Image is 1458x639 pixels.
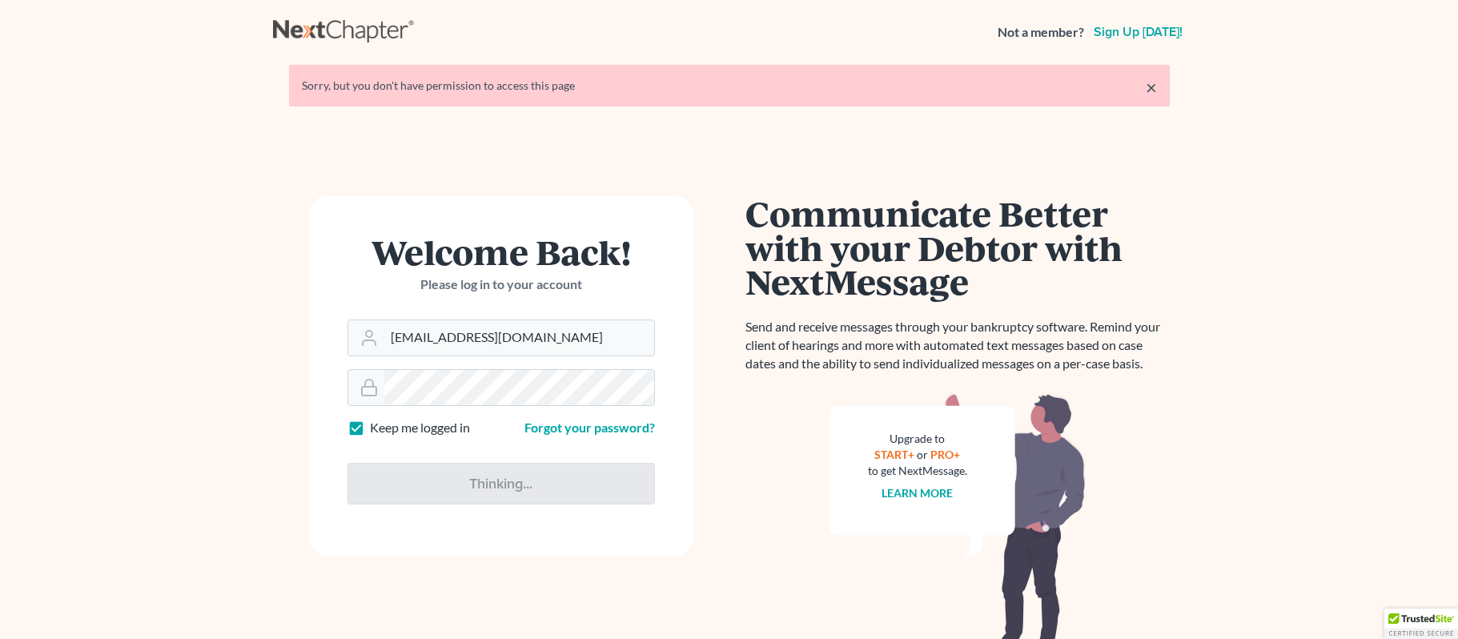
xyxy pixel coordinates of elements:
input: Email Address [384,320,654,356]
a: Learn more [882,486,953,500]
div: to get NextMessage. [868,463,967,479]
p: Please log in to your account [347,275,655,294]
a: Forgot your password? [524,420,655,435]
a: Sign up [DATE]! [1090,26,1186,38]
div: Sorry, but you don't have permission to access this page [302,78,1157,94]
a: START+ [874,448,914,461]
input: Thinking... [347,463,655,504]
strong: Not a member? [998,23,1084,42]
div: Upgrade to [868,431,967,447]
h1: Welcome Back! [347,235,655,269]
a: PRO+ [930,448,960,461]
a: × [1146,78,1157,97]
label: Keep me logged in [370,419,470,437]
div: TrustedSite Certified [1384,609,1458,639]
span: or [917,448,928,461]
h1: Communicate Better with your Debtor with NextMessage [745,196,1170,299]
p: Send and receive messages through your bankruptcy software. Remind your client of hearings and mo... [745,318,1170,373]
